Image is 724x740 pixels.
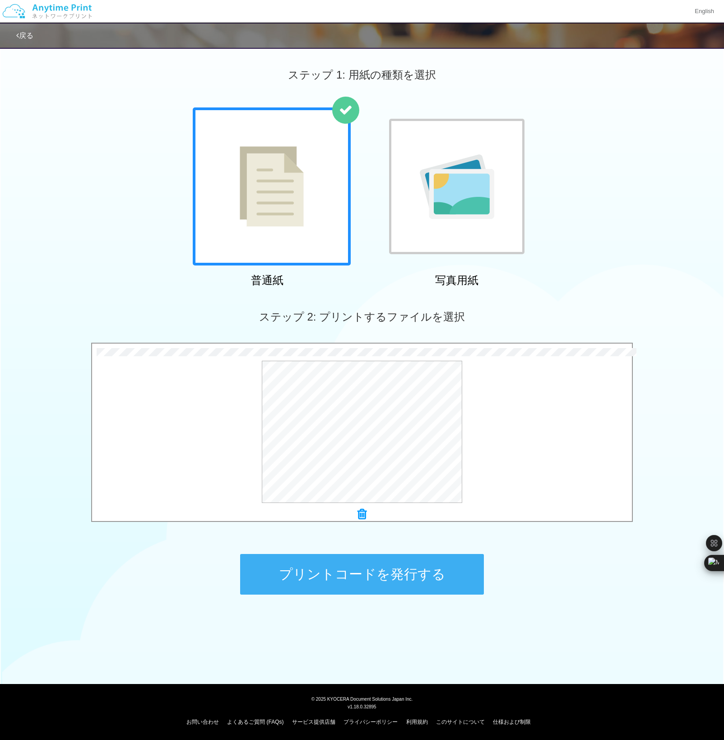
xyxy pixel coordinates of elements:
a: お問い合わせ [186,719,219,725]
h2: 普通紙 [188,275,346,286]
a: 利用規約 [406,719,428,725]
span: v1.18.0.32895 [348,704,376,709]
img: photo-paper.png [420,154,494,219]
a: このサイトについて [436,719,485,725]
a: サービス提供店舗 [292,719,335,725]
a: プライバシーポリシー [343,719,398,725]
a: よくあるご質問 (FAQs) [227,719,283,725]
a: 仕様および制限 [493,719,531,725]
button: プリントコードを発行する [240,554,484,595]
span: © 2025 KYOCERA Document Solutions Japan Inc. [311,696,413,702]
img: plain-paper.png [240,146,304,227]
a: 戻る [16,32,33,39]
h2: 写真用紙 [378,275,536,286]
span: ステップ 1: 用紙の種類を選択 [288,69,436,81]
span: ステップ 2: プリントするファイルを選択 [259,311,465,323]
